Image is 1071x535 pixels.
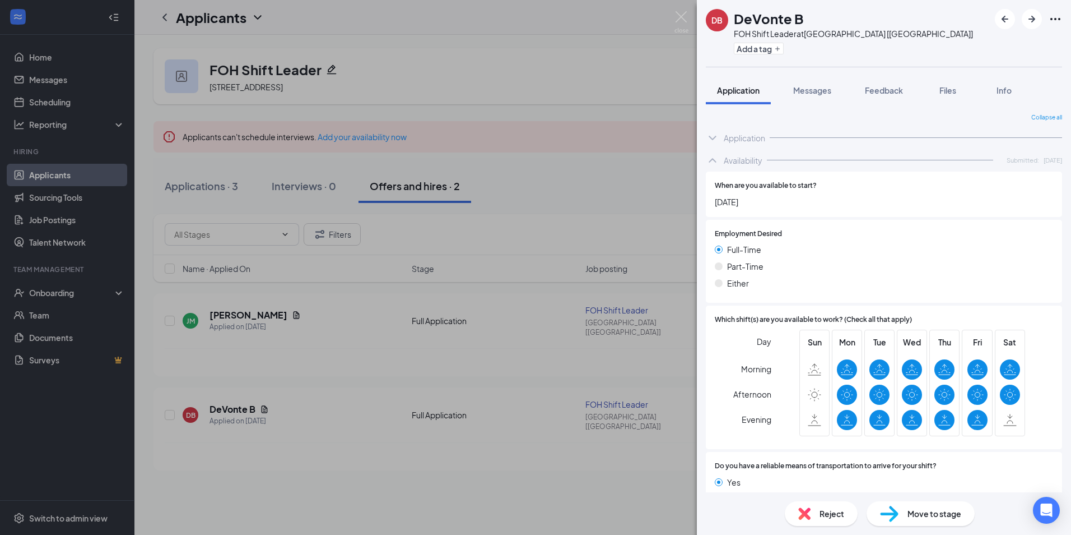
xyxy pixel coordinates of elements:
[706,154,719,167] svg: ChevronUp
[727,277,749,289] span: Either
[998,12,1012,26] svg: ArrowLeftNew
[997,85,1012,95] span: Info
[715,315,912,325] span: Which shift(s) are you available to work? (Check all that apply)
[1044,155,1062,165] span: [DATE]
[1007,155,1039,165] span: Submitted:
[734,43,784,54] button: PlusAdd a tag
[995,9,1015,29] button: ArrowLeftNew
[715,461,937,472] span: Do you have a reliable means of transportation to arrive for your shift?
[865,85,903,95] span: Feedback
[734,9,804,28] h1: DeVonte B
[724,132,765,144] div: Application
[902,336,922,348] span: Wed
[804,336,825,348] span: Sun
[715,196,1053,208] span: [DATE]
[742,409,771,430] span: Evening
[819,508,844,520] span: Reject
[717,85,760,95] span: Application
[907,508,961,520] span: Move to stage
[715,181,817,191] span: When are you available to start?
[774,45,781,52] svg: Plus
[1031,113,1062,122] span: Collapse all
[1049,12,1062,26] svg: Ellipses
[869,336,890,348] span: Tue
[727,243,761,256] span: Full-Time
[967,336,988,348] span: Fri
[934,336,954,348] span: Thu
[734,28,973,39] div: FOH Shift Leader at [GEOGRAPHIC_DATA] [[GEOGRAPHIC_DATA]]
[727,476,741,488] span: Yes
[793,85,831,95] span: Messages
[715,229,782,239] span: Employment Desired
[837,336,857,348] span: Mon
[1000,336,1020,348] span: Sat
[741,359,771,379] span: Morning
[724,155,762,166] div: Availability
[1022,9,1042,29] button: ArrowRight
[727,260,763,273] span: Part-Time
[1025,12,1039,26] svg: ArrowRight
[706,131,719,145] svg: ChevronDown
[733,384,771,404] span: Afternoon
[1033,497,1060,524] div: Open Intercom Messenger
[711,15,723,26] div: DB
[757,335,771,348] span: Day
[939,85,956,95] span: Files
